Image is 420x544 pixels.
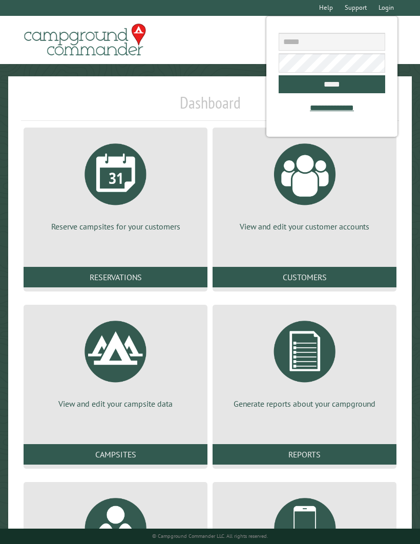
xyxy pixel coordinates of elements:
img: Campground Commander [21,20,149,60]
a: View and edit your customer accounts [225,136,384,232]
a: Reservations [24,267,207,287]
a: View and edit your campsite data [36,313,195,409]
p: Reserve campsites for your customers [36,221,195,232]
small: © Campground Commander LLC. All rights reserved. [152,533,268,539]
p: View and edit your campsite data [36,398,195,409]
p: View and edit your customer accounts [225,221,384,232]
a: Campsites [24,444,207,465]
a: Generate reports about your campground [225,313,384,409]
a: Reports [213,444,396,465]
a: Reserve campsites for your customers [36,136,195,232]
a: Customers [213,267,396,287]
h1: Dashboard [21,93,399,121]
p: Generate reports about your campground [225,398,384,409]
